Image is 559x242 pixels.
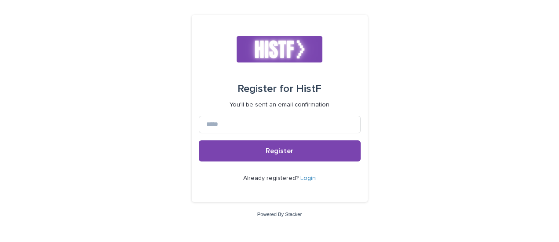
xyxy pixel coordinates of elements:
[257,212,302,217] a: Powered By Stacker
[237,77,322,101] div: HistF
[237,84,293,94] span: Register for
[237,36,322,62] img: k2lX6XtKT2uGl0LI8IDL
[300,175,316,181] a: Login
[266,147,293,154] span: Register
[199,140,361,161] button: Register
[230,101,329,109] p: You'll be sent an email confirmation
[243,175,300,181] span: Already registered?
